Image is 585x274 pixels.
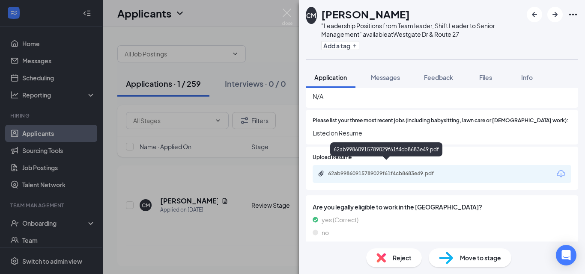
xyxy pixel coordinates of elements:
[479,74,492,81] span: Files
[313,91,571,101] span: N/A
[424,74,453,81] span: Feedback
[314,74,347,81] span: Application
[521,74,533,81] span: Info
[313,128,571,138] span: Listed on Resume
[322,228,329,237] span: no
[529,9,540,20] svg: ArrowLeftNew
[556,169,566,179] svg: Download
[318,170,457,178] a: Paperclip62ab99860915789029f61f4cb8683e49.pdf
[550,9,560,20] svg: ArrowRight
[321,41,359,50] button: PlusAdd a tag
[371,74,400,81] span: Messages
[328,170,448,177] div: 62ab99860915789029f61f4cb8683e49.pdf
[352,43,357,48] svg: Plus
[556,245,576,265] div: Open Intercom Messenger
[393,253,412,262] span: Reject
[321,7,410,21] h1: [PERSON_NAME]
[568,9,578,20] svg: Ellipses
[313,153,352,162] span: Upload Resume
[322,215,358,224] span: yes (Correct)
[330,142,442,156] div: 62ab99860915789029f61f4cb8683e49.pdf
[460,253,501,262] span: Move to stage
[527,7,542,22] button: ArrowLeftNew
[313,117,568,125] span: Please list your three most recent jobs (including babysitting, lawn care or [DEMOGRAPHIC_DATA] w...
[547,7,563,22] button: ArrowRight
[321,21,522,38] div: "Leadership Positions from Team leader, Shift Leader to Senior Management" available at Westgate ...
[318,170,325,177] svg: Paperclip
[313,202,571,212] span: Are you legally eligible to work in the [GEOGRAPHIC_DATA]?
[306,11,316,20] div: CM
